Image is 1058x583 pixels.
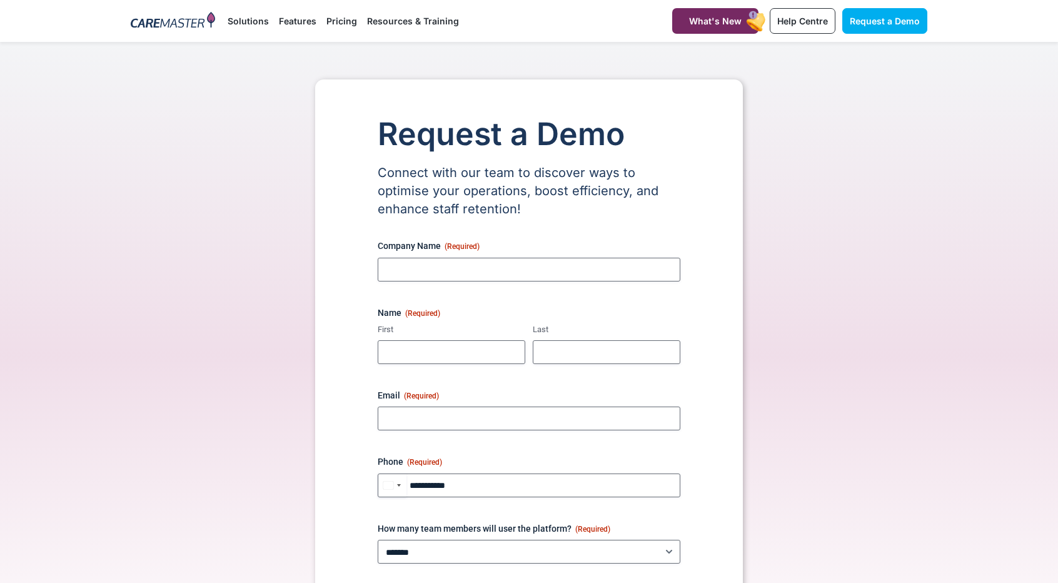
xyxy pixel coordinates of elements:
span: (Required) [404,392,439,400]
p: Connect with our team to discover ways to optimise your operations, boost efficiency, and enhance... [378,164,680,218]
h1: Request a Demo [378,117,680,151]
span: (Required) [575,525,610,534]
label: Phone [378,455,680,468]
label: Email [378,389,680,402]
a: What's New [672,8,758,34]
span: (Required) [445,242,480,251]
span: Request a Demo [850,16,920,26]
span: (Required) [405,309,440,318]
button: Selected country [378,474,406,497]
legend: Name [378,307,440,319]
span: What's New [689,16,742,26]
label: Last [533,324,680,336]
a: Help Centre [770,8,835,34]
span: Help Centre [777,16,828,26]
img: CareMaster Logo [131,12,215,31]
label: Company Name [378,240,680,252]
span: (Required) [407,458,442,467]
label: How many team members will user the platform? [378,522,680,535]
a: Request a Demo [842,8,927,34]
label: First [378,324,525,336]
